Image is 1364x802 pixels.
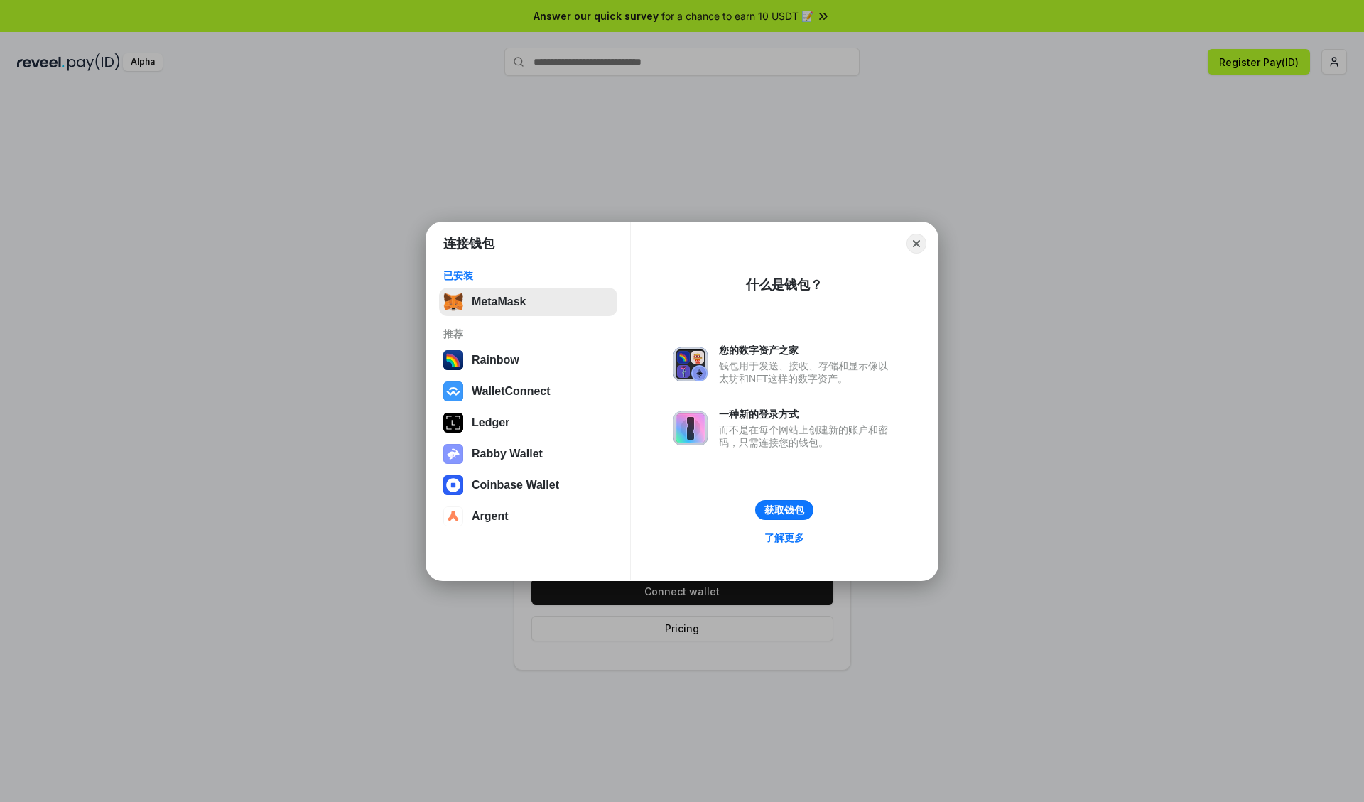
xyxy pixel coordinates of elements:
[719,344,895,357] div: 您的数字资产之家
[443,327,613,340] div: 推荐
[439,471,617,499] button: Coinbase Wallet
[472,448,543,460] div: Rabby Wallet
[472,479,559,492] div: Coinbase Wallet
[756,529,813,547] a: 了解更多
[443,413,463,433] img: svg+xml,%3Csvg%20xmlns%3D%22http%3A%2F%2Fwww.w3.org%2F2000%2Fsvg%22%20width%3D%2228%22%20height%3...
[443,506,463,526] img: svg+xml,%3Csvg%20width%3D%2228%22%20height%3D%2228%22%20viewBox%3D%220%200%2028%2028%22%20fill%3D...
[673,347,708,381] img: svg+xml,%3Csvg%20xmlns%3D%22http%3A%2F%2Fwww.w3.org%2F2000%2Fsvg%22%20fill%3D%22none%22%20viewBox...
[472,510,509,523] div: Argent
[719,423,895,449] div: 而不是在每个网站上创建新的账户和密码，只需连接您的钱包。
[439,346,617,374] button: Rainbow
[472,296,526,308] div: MetaMask
[439,408,617,437] button: Ledger
[746,276,823,293] div: 什么是钱包？
[719,359,895,385] div: 钱包用于发送、接收、存储和显示像以太坊和NFT这样的数字资产。
[443,350,463,370] img: svg+xml,%3Csvg%20width%3D%22120%22%20height%3D%22120%22%20viewBox%3D%220%200%20120%20120%22%20fil...
[472,416,509,429] div: Ledger
[472,354,519,367] div: Rainbow
[764,531,804,544] div: 了解更多
[439,377,617,406] button: WalletConnect
[443,475,463,495] img: svg+xml,%3Csvg%20width%3D%2228%22%20height%3D%2228%22%20viewBox%3D%220%200%2028%2028%22%20fill%3D...
[906,234,926,254] button: Close
[443,292,463,312] img: svg+xml,%3Csvg%20fill%3D%22none%22%20height%3D%2233%22%20viewBox%3D%220%200%2035%2033%22%20width%...
[439,288,617,316] button: MetaMask
[719,408,895,421] div: 一种新的登录方式
[443,381,463,401] img: svg+xml,%3Csvg%20width%3D%2228%22%20height%3D%2228%22%20viewBox%3D%220%200%2028%2028%22%20fill%3D...
[443,269,613,282] div: 已安装
[443,444,463,464] img: svg+xml,%3Csvg%20xmlns%3D%22http%3A%2F%2Fwww.w3.org%2F2000%2Fsvg%22%20fill%3D%22none%22%20viewBox...
[764,504,804,516] div: 获取钱包
[443,235,494,252] h1: 连接钱包
[439,502,617,531] button: Argent
[472,385,551,398] div: WalletConnect
[439,440,617,468] button: Rabby Wallet
[755,500,813,520] button: 获取钱包
[673,411,708,445] img: svg+xml,%3Csvg%20xmlns%3D%22http%3A%2F%2Fwww.w3.org%2F2000%2Fsvg%22%20fill%3D%22none%22%20viewBox...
